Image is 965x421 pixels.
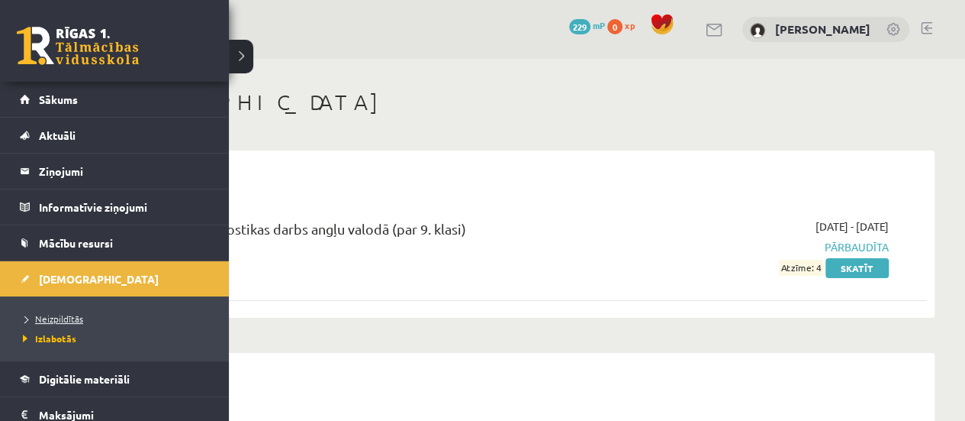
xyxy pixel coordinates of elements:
span: [DATE] - [DATE] [815,219,889,235]
img: Marija Skudra [750,23,765,38]
span: Aktuāli [39,128,76,142]
span: Pārbaudīta [646,239,889,255]
span: Neizpildītās [19,313,83,325]
span: 0 [607,19,622,34]
span: Izlabotās [19,332,76,345]
span: Atzīme: 4 [779,260,823,276]
span: Mācību resursi [39,236,113,250]
a: [DEMOGRAPHIC_DATA] [20,261,210,296]
a: Aktuāli [20,118,210,153]
span: mP [593,19,605,31]
a: Informatīvie ziņojumi [20,189,210,225]
a: Sākums [20,82,210,117]
a: 229 mP [569,19,605,31]
a: Ziņojumi [20,154,210,189]
span: [DEMOGRAPHIC_DATA] [39,272,159,286]
a: Neizpildītās [19,312,214,325]
span: xp [625,19,635,31]
legend: Informatīvie ziņojumi [39,189,210,225]
a: Rīgas 1. Tālmācības vidusskola [17,27,139,65]
a: Mācību resursi [20,225,210,261]
div: 10.b2 klases diagnostikas darbs angļu valodā (par 9. klasi) [114,219,623,247]
a: 0 xp [607,19,642,31]
h1: [DEMOGRAPHIC_DATA] [92,89,934,115]
legend: Ziņojumi [39,154,210,189]
a: [PERSON_NAME] [775,21,870,37]
span: Digitālie materiāli [39,372,130,386]
a: Izlabotās [19,332,214,345]
a: Digitālie materiāli [20,361,210,397]
span: 229 [569,19,590,34]
span: Sākums [39,92,78,106]
a: Skatīt [825,258,889,278]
